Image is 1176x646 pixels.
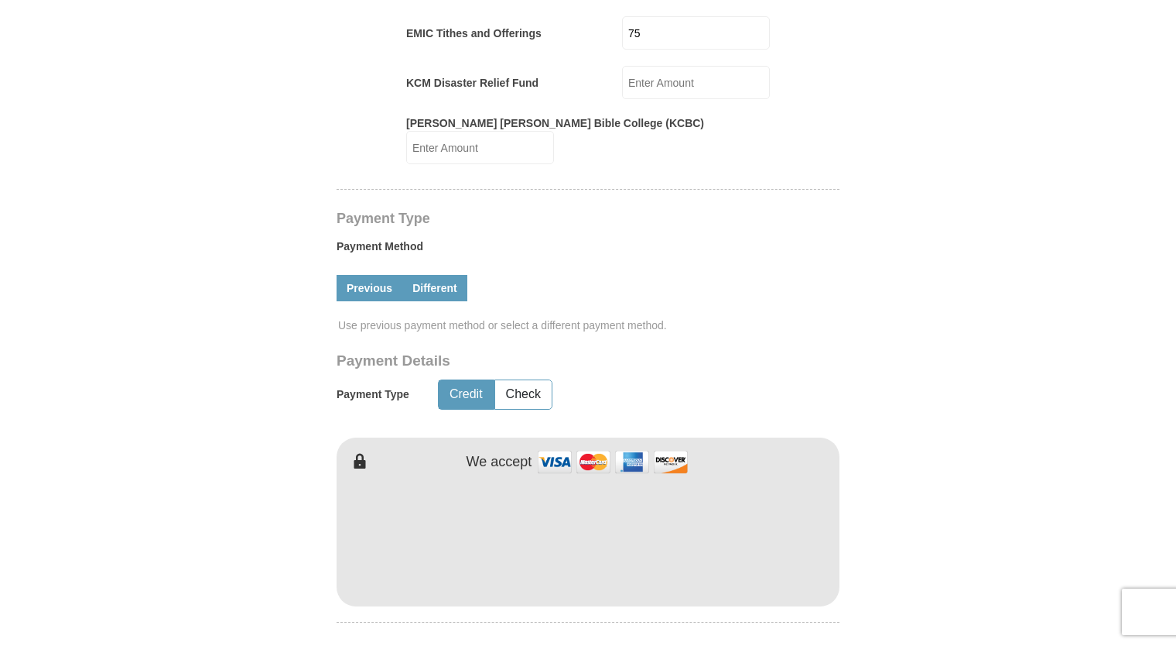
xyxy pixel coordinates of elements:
h4: We accept [467,454,532,471]
label: [PERSON_NAME] [PERSON_NAME] Bible College (KCBC) [406,115,704,131]
h3: Payment Details [337,352,731,370]
label: KCM Disaster Relief Fund [406,75,538,91]
input: Enter Amount [406,131,554,164]
label: Payment Method [337,239,839,262]
button: Credit [439,380,494,409]
a: Previous [337,275,402,301]
input: Enter Amount [622,16,770,50]
span: Use previous payment method or select a different payment method. [338,318,841,333]
a: Different [402,275,467,301]
button: Check [495,380,552,409]
label: EMIC Tithes and Offerings [406,26,542,41]
h5: Payment Type [337,388,409,401]
img: credit cards accepted [535,445,690,479]
h4: Payment Type [337,212,839,225]
input: Enter Amount [622,66,770,99]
